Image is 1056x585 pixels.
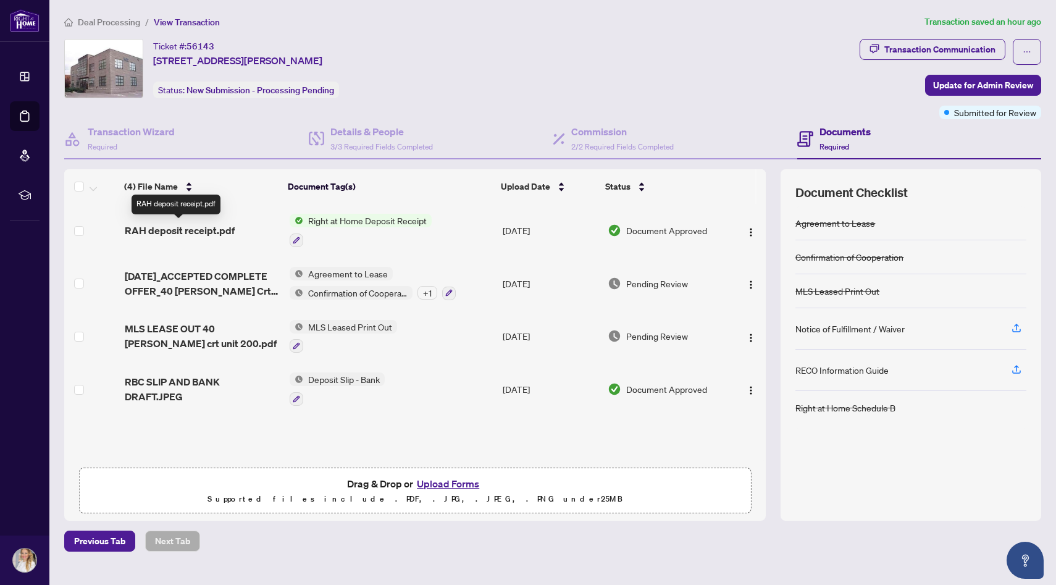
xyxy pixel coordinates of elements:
[498,310,603,363] td: [DATE]
[303,320,397,334] span: MLS Leased Print Out
[746,280,756,290] img: Logo
[571,124,674,139] h4: Commission
[303,267,393,280] span: Agreement to Lease
[10,9,40,32] img: logo
[65,40,143,98] img: IMG-N12425110_1.jpg
[605,180,631,193] span: Status
[746,333,756,343] img: Logo
[498,363,603,416] td: [DATE]
[417,286,437,300] div: + 1
[795,322,905,335] div: Notice of Fulfillment / Waiver
[496,169,600,204] th: Upload Date
[795,401,895,415] div: Right at Home Schedule B
[626,382,707,396] span: Document Approved
[64,531,135,552] button: Previous Tab
[626,277,688,290] span: Pending Review
[303,286,413,300] span: Confirmation of Cooperation
[303,214,432,227] span: Right at Home Deposit Receipt
[125,223,235,238] span: RAH deposit receipt.pdf
[186,41,214,52] span: 56143
[290,214,432,247] button: Status IconRight at Home Deposit Receipt
[741,274,761,293] button: Logo
[819,142,849,151] span: Required
[74,531,125,551] span: Previous Tab
[132,195,220,214] div: RAH deposit receipt.pdf
[501,180,550,193] span: Upload Date
[741,379,761,399] button: Logo
[925,75,1041,96] button: Update for Admin Review
[145,15,149,29] li: /
[571,142,674,151] span: 2/2 Required Fields Completed
[741,326,761,346] button: Logo
[498,257,603,310] td: [DATE]
[87,492,743,507] p: Supported files include .PDF, .JPG, .JPEG, .PNG under 25 MB
[145,531,200,552] button: Next Tab
[347,476,483,492] span: Drag & Drop or
[608,382,621,396] img: Document Status
[884,40,995,59] div: Transaction Communication
[303,372,385,386] span: Deposit Slip - Bank
[954,106,1036,119] span: Submitted for Review
[13,549,36,572] img: Profile Icon
[78,17,140,28] span: Deal Processing
[330,124,433,139] h4: Details & People
[283,169,496,204] th: Document Tag(s)
[498,204,603,257] td: [DATE]
[795,363,889,377] div: RECO Information Guide
[290,267,303,280] img: Status Icon
[626,329,688,343] span: Pending Review
[795,284,879,298] div: MLS Leased Print Out
[746,385,756,395] img: Logo
[626,224,707,237] span: Document Approved
[119,169,283,204] th: (4) File Name
[88,124,175,139] h4: Transaction Wizard
[153,82,339,98] div: Status:
[608,329,621,343] img: Document Status
[290,320,303,334] img: Status Icon
[860,39,1005,60] button: Transaction Communication
[64,18,73,27] span: home
[290,214,303,227] img: Status Icon
[186,85,334,96] span: New Submission - Processing Pending
[746,227,756,237] img: Logo
[819,124,871,139] h4: Documents
[290,267,456,300] button: Status IconAgreement to LeaseStatus IconConfirmation of Cooperation+1
[125,374,280,404] span: RBC SLIP AND BANK DRAFT.JPEG
[1023,48,1031,56] span: ellipsis
[741,221,761,240] button: Logo
[924,15,1041,29] article: Transaction saved an hour ago
[795,184,908,201] span: Document Checklist
[154,17,220,28] span: View Transaction
[933,75,1033,95] span: Update for Admin Review
[153,53,322,68] span: [STREET_ADDRESS][PERSON_NAME]
[125,321,280,351] span: MLS LEASE OUT 40 [PERSON_NAME] crt unit 200.pdf
[124,180,178,193] span: (4) File Name
[290,372,385,406] button: Status IconDeposit Slip - Bank
[88,142,117,151] span: Required
[795,216,875,230] div: Agreement to Lease
[413,476,483,492] button: Upload Forms
[290,372,303,386] img: Status Icon
[608,224,621,237] img: Document Status
[153,39,214,53] div: Ticket #:
[600,169,727,204] th: Status
[795,250,903,264] div: Confirmation of Cooperation
[290,320,397,353] button: Status IconMLS Leased Print Out
[290,286,303,300] img: Status Icon
[125,269,280,298] span: [DATE]_ACCEPTED COMPLETE OFFER_40 [PERSON_NAME] Crt 200 1.pdf
[1007,542,1044,579] button: Open asap
[608,277,621,290] img: Document Status
[330,142,433,151] span: 3/3 Required Fields Completed
[80,468,750,514] span: Drag & Drop orUpload FormsSupported files include .PDF, .JPG, .JPEG, .PNG under25MB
